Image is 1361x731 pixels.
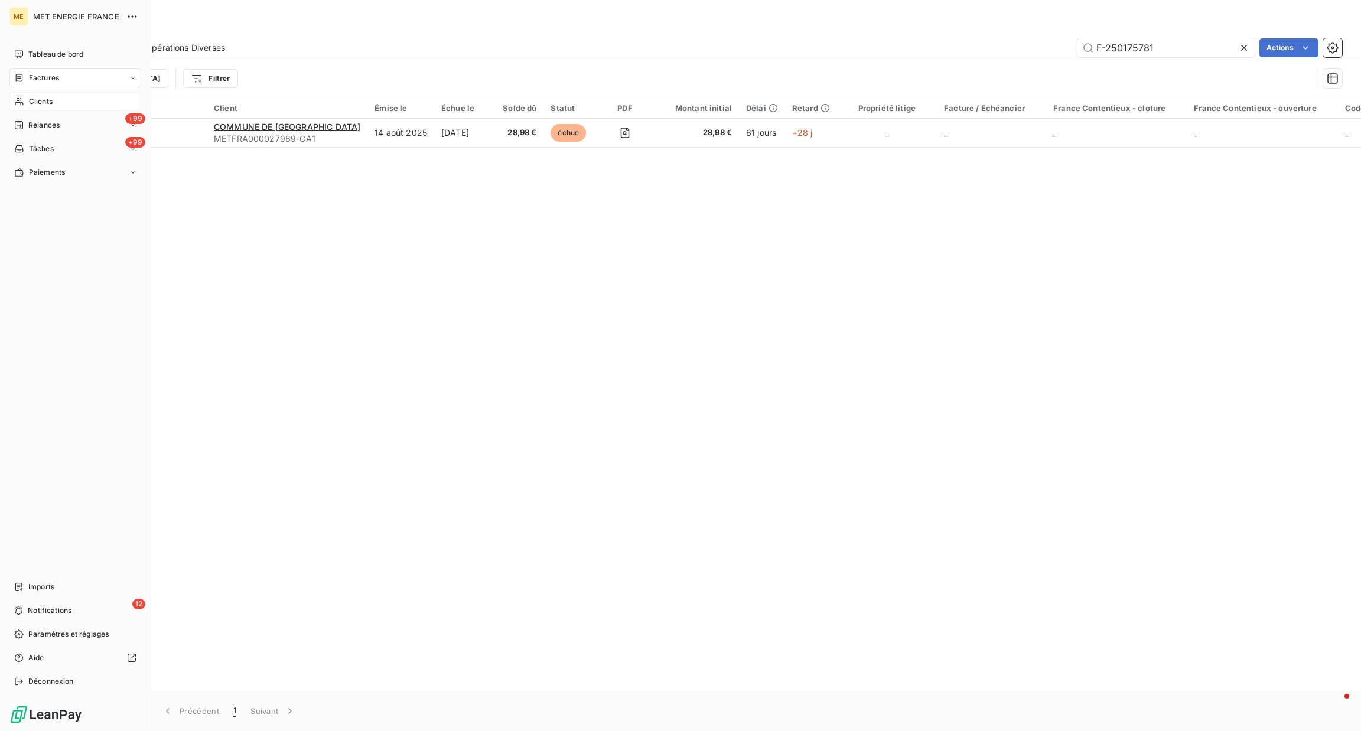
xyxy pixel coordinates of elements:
iframe: Intercom live chat [1321,691,1349,719]
div: Délai [746,103,778,113]
td: 61 jours [739,119,785,147]
span: Tâches [29,143,54,154]
div: Client [214,103,360,113]
span: Paiements [29,167,65,178]
span: Factures [29,73,59,83]
button: 1 [226,699,243,723]
div: Propriété litige [844,103,930,113]
button: Précédent [155,699,226,723]
span: Paramètres et réglages [28,629,109,639]
span: _ [885,128,888,138]
div: ME [9,7,28,26]
span: 1 [233,705,236,717]
span: METFRA000027989-CA1 [214,133,360,145]
span: _ [1053,128,1057,138]
div: Facture / Echéancier [944,103,1039,113]
div: Émise le [375,103,427,113]
span: 12 [132,599,145,609]
div: PDF [603,103,646,113]
span: Opérations Diverses [145,42,225,54]
span: Clients [29,96,53,107]
span: MET ENERGIE FRANCE [33,12,119,21]
span: _ [1345,128,1349,138]
img: Logo LeanPay [9,705,83,724]
a: Aide [9,648,141,667]
div: Solde dû [503,103,536,113]
span: échue [551,124,586,142]
span: +99 [125,113,145,124]
span: COMMUNE DE [GEOGRAPHIC_DATA] [214,122,360,132]
div: France Contentieux - cloture [1053,103,1180,113]
div: France Contentieux - ouverture [1194,103,1331,113]
span: +28 j [792,128,813,138]
span: +99 [125,137,145,148]
td: [DATE] [434,119,496,147]
span: 28,98 € [503,127,536,139]
span: Imports [28,582,54,592]
div: Statut [551,103,589,113]
span: Déconnexion [28,676,74,687]
input: Rechercher [1077,38,1255,57]
td: 14 août 2025 [367,119,434,147]
button: Suivant [243,699,303,723]
span: Aide [28,652,44,663]
span: Relances [28,120,60,130]
div: Montant initial [661,103,732,113]
div: Retard [792,103,830,113]
span: Notifications [28,605,71,616]
span: Tableau de bord [28,49,83,60]
span: 28,98 € [661,127,732,139]
button: Actions [1259,38,1318,57]
button: Filtrer [183,69,237,88]
div: Échue le [441,103,489,113]
span: _ [1194,128,1197,138]
span: _ [944,128,948,138]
